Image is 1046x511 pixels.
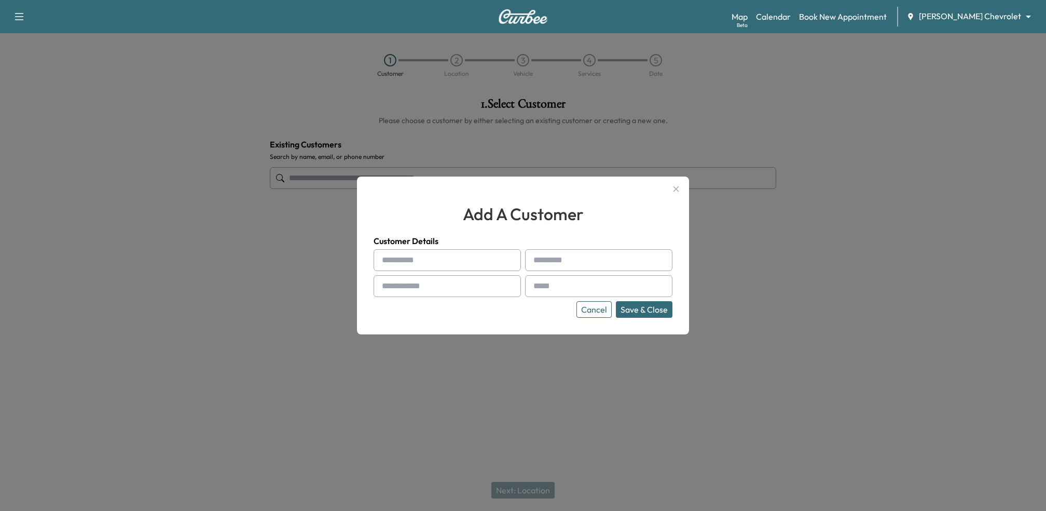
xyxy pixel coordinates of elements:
h4: Customer Details [374,235,672,247]
span: [PERSON_NAME] Chevrolet [919,10,1021,22]
div: Beta [737,21,748,29]
h2: add a customer [374,201,672,226]
button: Cancel [576,301,612,318]
a: Book New Appointment [799,10,887,23]
img: Curbee Logo [498,9,548,24]
a: Calendar [756,10,791,23]
button: Save & Close [616,301,672,318]
a: MapBeta [732,10,748,23]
